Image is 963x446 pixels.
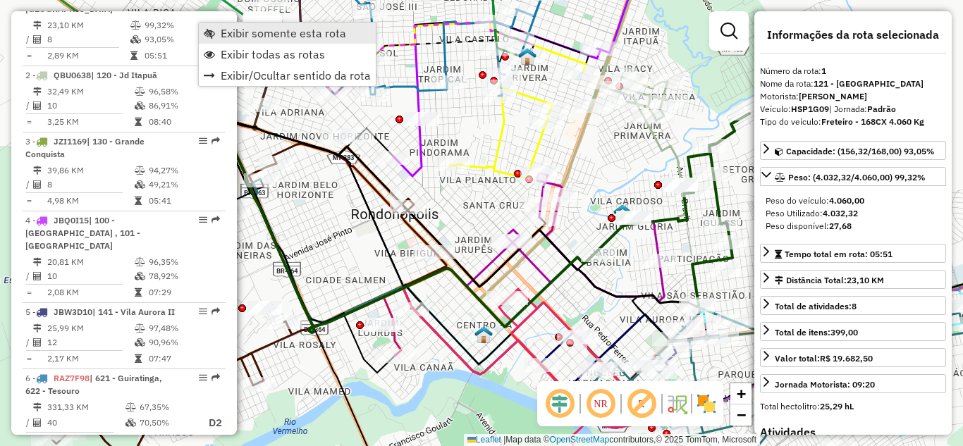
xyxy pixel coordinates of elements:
td: / [25,269,32,283]
td: 78,92% [148,269,219,283]
span: Peso do veículo: [766,195,864,206]
div: Atividade não roteirizada - ILDO RIBEIRO DA SILV [616,211,651,225]
div: Total de itens: [775,326,858,339]
strong: 27,68 [829,221,852,231]
i: Tempo total em rota [135,197,142,205]
i: % de utilização da cubagem [130,35,141,44]
td: 10 [47,99,134,113]
em: Opções [199,216,207,224]
div: Peso Utilizado: [766,207,940,220]
strong: [PERSON_NAME] [799,91,867,101]
i: Total de Atividades [33,35,42,44]
td: = [25,194,32,208]
span: JBQ0I15 [54,215,89,225]
td: 10 [47,269,134,283]
h4: Informações da rota selecionada [760,28,946,42]
i: Tempo total em rota [135,288,142,297]
td: 12 [47,335,134,349]
div: Peso: (4.032,32/4.060,00) 99,32% [760,189,946,238]
strong: 4.060,00 [829,195,864,206]
i: % de utilização da cubagem [135,101,145,110]
i: Tempo total em rota [135,118,142,126]
a: Peso: (4.032,32/4.060,00) 99,32% [760,167,946,186]
span: Ocultar deslocamento [543,387,577,421]
div: Motorista: [760,90,946,103]
i: % de utilização da cubagem [135,272,145,280]
td: 86,91% [148,99,219,113]
span: | [503,435,505,445]
span: 3 - [25,136,145,159]
div: Total hectolitro: [760,400,946,413]
a: OpenStreetMap [550,435,610,445]
i: Distância Total [33,87,42,96]
a: Nova sessão e pesquisa [248,17,276,49]
span: Exibir todas as rotas [221,49,325,60]
a: Zoom in [730,383,752,404]
span: Total de atividades: [775,301,857,311]
td: / [25,335,32,349]
td: 8 [47,178,134,192]
td: 07:47 [148,352,219,366]
i: % de utilização do peso [135,166,145,175]
td: 39,86 KM [47,163,134,178]
strong: 1 [821,66,826,76]
span: RAZ7F98 [54,373,90,383]
em: Opções [199,307,207,316]
strong: R$ 19.682,50 [820,353,873,364]
div: Nome da rota: [760,78,946,90]
td: 2,08 KM [47,285,134,299]
em: Rota exportada [211,373,220,382]
td: 94,27% [148,163,219,178]
span: | Jornada: [829,104,896,114]
div: Atividade não roteirizada - MANOEL MESSIAS SANTA [706,263,741,277]
i: % de utilização do peso [135,87,145,96]
a: Total de atividades:8 [760,296,946,315]
td: 20,81 KM [47,255,134,269]
td: 96,58% [148,85,219,99]
td: = [25,285,32,299]
a: Distância Total:23,10 KM [760,270,946,289]
td: 96,35% [148,255,219,269]
span: Tempo total em rota: 05:51 [785,249,893,259]
i: % de utilização da cubagem [135,180,145,189]
i: % de utilização do peso [130,21,141,30]
td: = [25,115,32,129]
span: JBW3D10 [54,306,92,317]
div: Atividade não roteirizada - FM SUPERMERCADO LTDA [578,364,613,378]
img: WCL Vila Cardoso [613,204,632,222]
span: | 621 - Guiratinga, 622 - Tesouro [25,373,162,396]
i: Distância Total [33,258,42,266]
span: 4 - [25,215,140,251]
td: 8 [47,32,130,47]
td: 99,32% [144,18,212,32]
a: Exibir filtros [715,17,743,45]
td: 05:51 [144,49,212,63]
img: Exibir/Ocultar setores [695,392,718,415]
td: 40 [47,414,125,432]
li: Exibir todas as rotas [199,44,376,65]
div: Veículo: [760,103,946,116]
span: | 130 - Grande Conquista [25,136,145,159]
img: 120 UDC Light Centro A [474,326,493,344]
div: Map data © contributors,© 2025 TomTom, Microsoft [464,434,760,446]
td: 23,10 KM [47,18,130,32]
span: 6 - [25,373,162,396]
strong: HSP1G09 [791,104,829,114]
i: % de utilização da cubagem [135,338,145,347]
div: Atividade não roteirizada - KELBER WILTON LEMOS [364,318,400,332]
i: Tempo total em rota [135,354,142,363]
a: Total de itens:399,00 [760,322,946,341]
div: Atividade não roteirizada - CONVENIENCIA DA BINA [339,128,374,142]
i: Tempo total em rota [130,51,137,60]
div: Atividade não roteirizada - BAR E CONVENIENCIA D [247,301,282,315]
i: Distância Total [33,21,42,30]
span: | 100 - [GEOGRAPHIC_DATA] , 101 - [GEOGRAPHIC_DATA] [25,215,140,251]
span: JZI1169 [54,136,87,147]
i: Distância Total [33,403,42,411]
em: Opções [199,373,207,382]
em: Opções [199,137,207,145]
td: 4,98 KM [47,194,134,208]
td: 25,99 KM [47,321,134,335]
div: Tipo do veículo: [760,116,946,128]
span: Ocultar NR [584,387,618,421]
